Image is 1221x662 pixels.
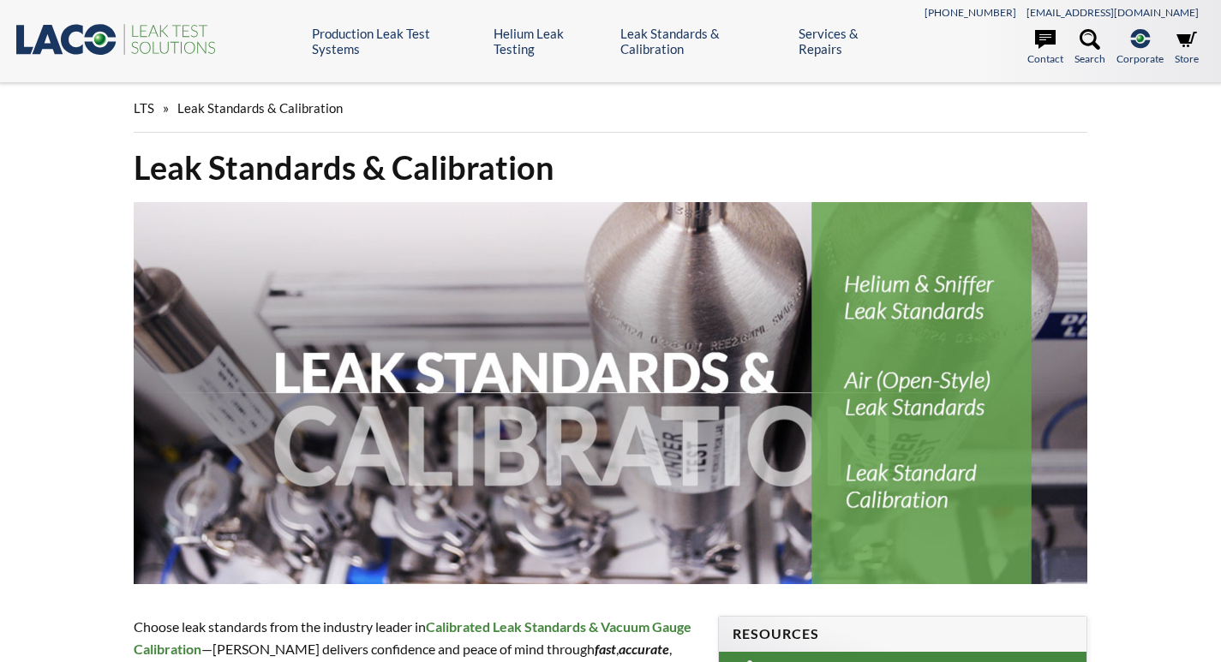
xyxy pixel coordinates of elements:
[177,100,343,116] span: Leak Standards & Calibration
[134,146,1088,188] h1: Leak Standards & Calibration
[312,26,481,57] a: Production Leak Test Systems
[1027,29,1063,67] a: Contact
[1026,6,1199,19] a: [EMAIL_ADDRESS][DOMAIN_NAME]
[620,26,786,57] a: Leak Standards & Calibration
[1175,29,1199,67] a: Store
[1074,29,1105,67] a: Search
[925,6,1016,19] a: [PHONE_NUMBER]
[134,202,1088,583] img: Leak Standards & Calibration header
[799,26,905,57] a: Services & Repairs
[134,100,154,116] span: LTS
[1116,51,1164,67] span: Corporate
[595,641,616,657] em: fast
[134,618,691,657] strong: Calibrated Leak Standards & Vacuum Gauge Calibration
[619,641,669,657] strong: accurate
[494,26,608,57] a: Helium Leak Testing
[733,625,1073,643] h4: Resources
[134,84,1088,133] div: »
